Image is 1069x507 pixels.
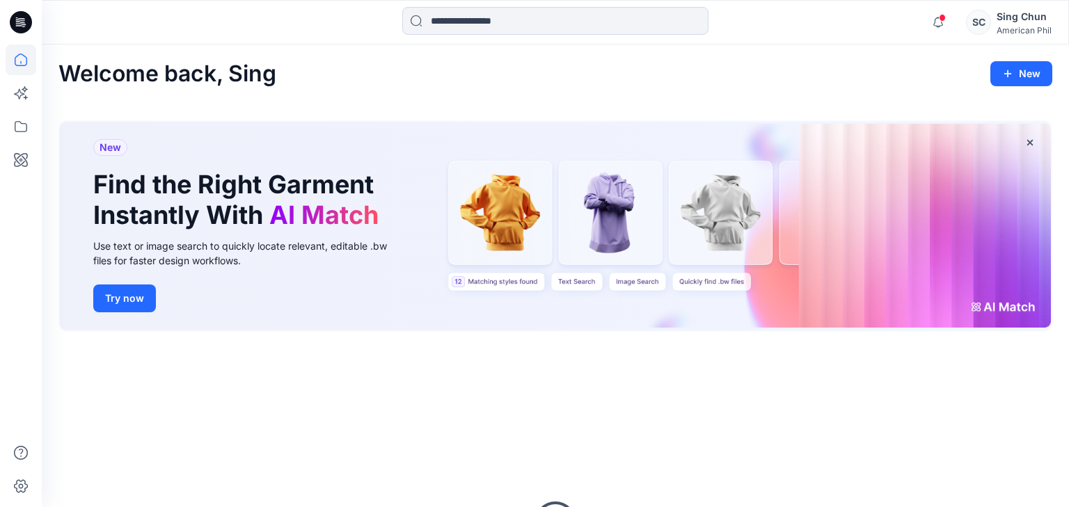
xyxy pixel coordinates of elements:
h2: Welcome back, Sing [58,61,276,87]
span: New [100,139,121,156]
h1: Find the Right Garment Instantly With [93,170,386,230]
div: Use text or image search to quickly locate relevant, editable .bw files for faster design workflows. [93,239,406,268]
button: New [990,61,1052,86]
div: Sing Chun [997,8,1052,25]
button: Try now [93,284,156,312]
div: American Phil [997,25,1052,35]
div: SC [966,10,991,35]
span: AI Match [269,200,379,230]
